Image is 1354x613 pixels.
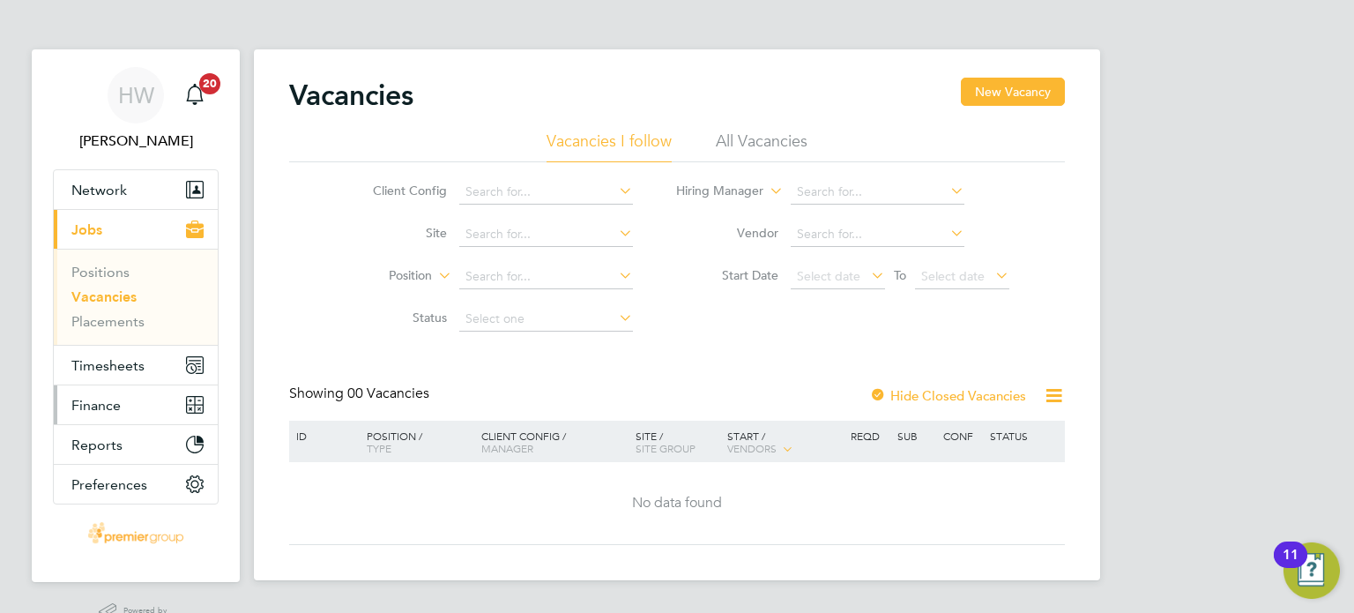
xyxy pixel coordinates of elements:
[54,210,218,249] button: Jobs
[797,268,860,284] span: Select date
[869,387,1026,404] label: Hide Closed Vacancies
[71,264,130,280] a: Positions
[961,78,1065,106] button: New Vacancy
[459,307,633,332] input: Select one
[71,437,123,453] span: Reports
[32,49,240,582] nav: Main navigation
[893,421,939,451] div: Sub
[481,441,533,455] span: Manager
[346,183,447,198] label: Client Config
[846,421,892,451] div: Reqd
[71,313,145,330] a: Placements
[71,288,137,305] a: Vacancies
[53,522,219,550] a: Go to home page
[292,494,1062,512] div: No data found
[331,267,432,285] label: Position
[199,73,220,94] span: 20
[716,131,807,162] li: All Vacancies
[939,421,985,451] div: Conf
[921,268,985,284] span: Select date
[477,421,631,463] div: Client Config /
[71,221,102,238] span: Jobs
[459,222,633,247] input: Search for...
[353,421,477,463] div: Position /
[54,170,218,209] button: Network
[54,249,218,345] div: Jobs
[459,265,633,289] input: Search for...
[986,421,1062,451] div: Status
[636,441,696,455] span: Site Group
[346,310,447,325] label: Status
[54,385,218,424] button: Finance
[118,84,154,107] span: HW
[889,264,911,287] span: To
[71,476,147,493] span: Preferences
[71,182,127,198] span: Network
[662,183,763,200] label: Hiring Manager
[292,421,353,451] div: ID
[1283,555,1298,578] div: 11
[791,222,964,247] input: Search for...
[1283,542,1340,599] button: Open Resource Center, 11 new notifications
[723,421,846,465] div: Start /
[289,385,433,403] div: Showing
[71,357,145,374] span: Timesheets
[289,78,413,113] h2: Vacancies
[54,465,218,504] button: Preferences
[727,441,777,455] span: Vendors
[88,522,182,550] img: premier-logo-retina.png
[53,67,219,152] a: HW[PERSON_NAME]
[677,225,778,241] label: Vendor
[367,441,391,455] span: Type
[54,425,218,464] button: Reports
[347,385,429,402] span: 00 Vacancies
[346,225,447,241] label: Site
[53,131,219,152] span: Hannah Watkins
[459,180,633,205] input: Search for...
[54,346,218,385] button: Timesheets
[177,67,212,123] a: 20
[677,267,778,283] label: Start Date
[791,180,964,205] input: Search for...
[71,397,121,414] span: Finance
[547,131,672,162] li: Vacancies I follow
[631,421,724,463] div: Site /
